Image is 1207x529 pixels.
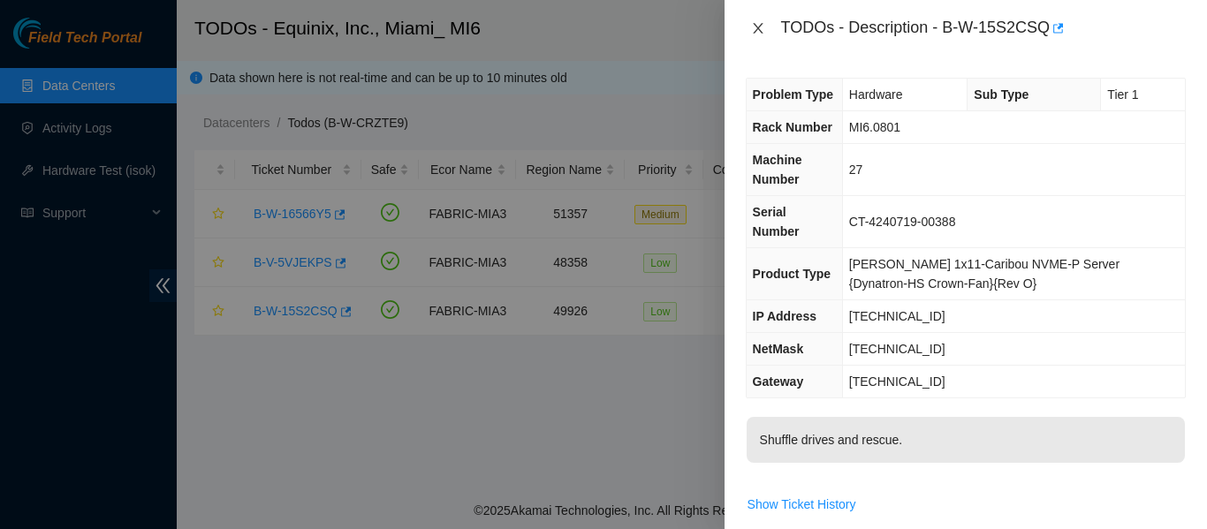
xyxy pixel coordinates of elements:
span: Tier 1 [1107,87,1138,102]
div: TODOs - Description - B-W-15S2CSQ [781,14,1186,42]
span: [TECHNICAL_ID] [849,374,945,389]
span: Serial Number [753,205,800,238]
span: 27 [849,162,863,177]
button: Close [746,20,771,37]
span: Hardware [849,87,903,102]
span: [TECHNICAL_ID] [849,309,945,323]
span: Product Type [753,267,831,281]
span: Sub Type [974,87,1029,102]
span: Rack Number [753,120,832,134]
span: IP Address [753,309,816,323]
span: Machine Number [753,153,802,186]
span: Problem Type [753,87,834,102]
span: Gateway [753,374,804,389]
span: NetMask [753,342,804,356]
span: CT-4240719-00388 [849,215,956,229]
span: [TECHNICAL_ID] [849,342,945,356]
p: Shuffle drives and rescue. [747,417,1185,463]
span: [PERSON_NAME] 1x11-Caribou NVME-P Server {Dynatron-HS Crown-Fan}{Rev O} [849,257,1120,291]
button: Show Ticket History [747,490,857,518]
span: MI6.0801 [849,120,900,134]
span: close [751,21,765,35]
span: Show Ticket History [748,495,856,514]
